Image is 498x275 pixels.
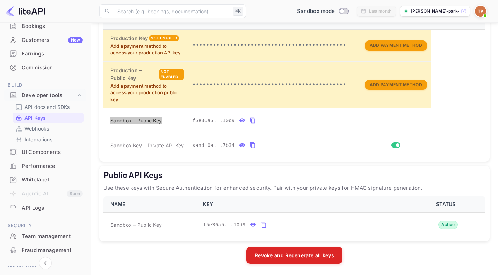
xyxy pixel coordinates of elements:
button: Revoke and Regenerate all keys [246,247,342,264]
div: Team management [4,230,86,243]
table: public api keys table [103,196,485,237]
p: ••••••••••••••••••••••••••••••••••••••••••••• [192,41,355,50]
a: UI Components [4,146,86,158]
div: Whitelabel [22,176,83,184]
span: Sandbox – Public Key [110,221,162,229]
span: Security [4,222,86,230]
div: Active [438,221,458,229]
div: ⌘K [233,7,243,16]
div: API Logs [22,204,83,212]
div: New [68,37,83,43]
a: Whitelabel [4,173,86,186]
a: Commission [4,61,86,74]
a: Bookings [4,20,86,32]
p: Webhooks [24,125,49,132]
div: Bookings [4,20,86,33]
div: Integrations [13,134,84,144]
th: NAME [103,196,199,212]
th: KEY [199,196,409,212]
a: API Logs [4,201,86,214]
button: Add Payment Method [365,40,427,51]
p: Use these keys with Secure Authentication for enhanced security. Pair with your private keys for ... [103,184,485,192]
div: Webhooks [13,124,84,134]
div: Earnings [4,47,86,61]
p: Integrations [24,136,52,143]
div: Earnings [22,50,83,58]
div: Not enabled [149,35,179,41]
div: Not enabled [159,69,184,80]
span: Sandbox mode [297,7,335,15]
h6: Production – Public Key [110,67,158,82]
div: Commission [4,61,86,75]
input: Search (e.g. bookings, documentation) [113,4,230,18]
p: [PERSON_NAME]-park-ghkao.nuitee.... [411,8,460,14]
div: Performance [22,162,83,170]
div: API Keys [13,113,84,123]
p: Add a payment method to access your production public key [110,83,184,103]
a: CustomersNew [4,34,86,46]
span: Marketing [4,264,86,272]
div: Whitelabel [4,173,86,187]
div: Switch to Production mode [294,7,351,15]
span: Sandbox – Public Key [110,117,162,124]
p: API docs and SDKs [24,103,70,111]
a: Performance [4,159,86,172]
a: Add Payment Method [365,42,427,48]
a: Earnings [4,47,86,60]
p: Add a payment method to access your production API key [110,43,184,57]
a: API docs and SDKs [15,103,81,111]
a: Integrations [15,136,81,143]
div: Fraud management [22,246,83,254]
h5: Public API Keys [103,170,485,181]
p: ••••••••••••••••••••••••••••••••••••••••••••• [192,81,355,89]
div: API docs and SDKs [13,102,84,112]
table: private api keys table [103,14,485,157]
div: CustomersNew [4,34,86,47]
p: API Keys [24,114,46,121]
div: Developer tools [4,89,86,102]
span: Sandbox Key – Private API Key [110,142,184,148]
button: Collapse navigation [39,257,52,269]
span: sand_0a...7b34 [192,142,235,149]
a: API Keys [15,114,81,121]
h6: Production Key [110,35,148,42]
div: UI Components [22,148,83,156]
div: Developer tools [22,91,76,99]
div: Customers [22,36,83,44]
div: Team management [22,232,83,240]
img: LiteAPI logo [6,6,45,17]
button: Add Payment Method [365,80,427,90]
th: STATUS [409,196,485,212]
a: Webhooks [15,125,81,132]
div: Last month [369,8,392,14]
a: Team management [4,230,86,243]
a: Fraud management [4,244,86,257]
span: Build [4,81,86,89]
a: Add Payment Method [365,81,427,87]
span: f5e36a5...10d9 [203,221,246,229]
div: Bookings [22,22,83,30]
img: Tim Park [475,6,486,17]
span: f5e36a5...10d9 [192,117,235,124]
div: Commission [22,64,83,72]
